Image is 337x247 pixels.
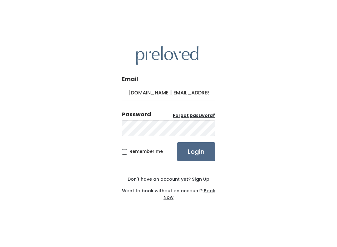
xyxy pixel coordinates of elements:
div: Want to book without an account? [122,183,215,201]
input: Login [177,142,215,161]
img: preloved logo [136,46,198,65]
a: Sign Up [191,176,209,182]
span: Remember me [129,148,163,154]
u: Forgot password? [173,113,215,118]
div: Password [122,110,151,118]
a: Book Now [164,188,215,200]
div: Don't have an account yet? [122,176,215,183]
label: Email [122,75,138,83]
u: Sign Up [192,176,209,182]
a: Forgot password? [173,113,215,119]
